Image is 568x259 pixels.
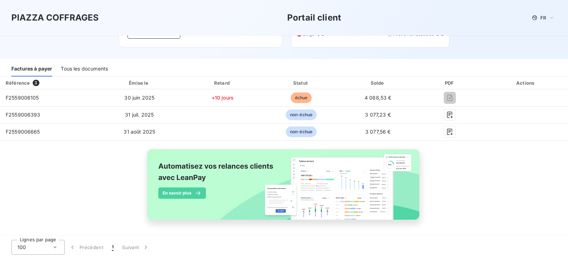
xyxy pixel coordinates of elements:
[365,95,392,101] span: 4 088,53 €
[365,129,391,135] span: 3 077,56 €
[65,240,108,255] button: Précédent
[6,112,40,118] span: F2559006393
[125,112,154,118] span: 31 juil. 2025
[485,79,567,86] div: Actions
[264,79,339,86] div: Statut
[365,112,391,118] span: 3 077,23 €
[17,244,26,251] span: 100
[118,240,154,255] button: Suivant
[141,145,427,232] img: banner
[6,129,40,135] span: F2559006665
[417,79,482,86] div: PDF
[184,79,261,86] div: Retard
[124,95,154,101] span: 30 juin 2025
[112,244,114,251] span: 1
[286,126,317,137] span: non-échue
[540,15,546,21] span: FR
[11,11,99,24] h3: PIAZZA COFFRAGES
[108,240,118,255] button: 1
[33,80,39,86] span: 3
[98,79,181,86] div: Émise le
[286,109,317,120] span: non-échue
[11,62,52,77] div: Factures à payer
[6,95,39,101] span: F2559006105
[342,79,414,86] div: Solde
[61,62,108,77] div: Tous les documents
[212,95,234,101] span: +10 jours
[124,129,155,135] span: 31 août 2025
[291,92,312,103] span: échue
[6,80,30,86] div: Référence
[287,11,341,24] h3: Portail client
